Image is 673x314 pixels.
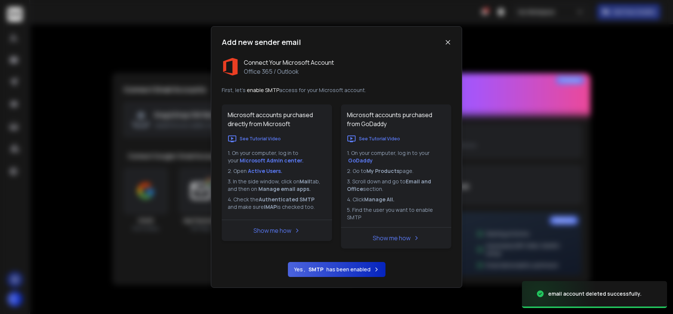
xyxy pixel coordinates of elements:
p: See Tutorial Video [240,136,281,142]
p: First, let's access for your Microsoft account. [222,86,451,94]
li: 2. Go to page. [347,167,445,175]
b: My Products [366,167,399,174]
li: 4. Check the and make sure is checked too. [228,196,326,211]
li: 3. In the side window, click on tab, and then on [228,178,326,193]
b: Manage All. [364,196,394,203]
b: Mail [299,178,310,185]
li: 4. Click [347,196,445,203]
a: Show me how [373,234,411,242]
span: enable SMTP [247,86,279,94]
h1: Add new sender email [222,37,301,48]
b: Manage email apps. [258,185,311,192]
li: 5. Find the user you want to enable SMTP [347,206,445,221]
button: Yes ,SMTPhas been enabled [288,262,385,277]
li: 1. On your computer, log in to your [228,149,326,164]
a: Show me how [253,226,291,235]
li: 3. Scroll down and go to section. [347,178,445,193]
b: IMAP [264,203,277,210]
b: SMTP [308,266,323,273]
h1: Microsoft accounts purchased from GoDaddy [341,104,451,134]
li: 1. On your computer, log in to your [347,149,445,164]
p: See Tutorial Video [359,136,400,142]
a: Microsoft Admin center. [240,157,304,164]
a: GoDaddy [348,157,373,164]
div: email account deleted successfully. [548,290,642,298]
b: Email and Office [347,178,432,192]
a: Active Users. [248,167,282,174]
h1: Connect Your Microsoft Account [244,58,334,67]
h1: Microsoft accounts purchased directly from Microsoft [222,104,332,134]
b: Authenticated SMTP [259,196,314,203]
p: Office 365 / Outlook [244,67,334,76]
li: 2. Open [228,167,326,175]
